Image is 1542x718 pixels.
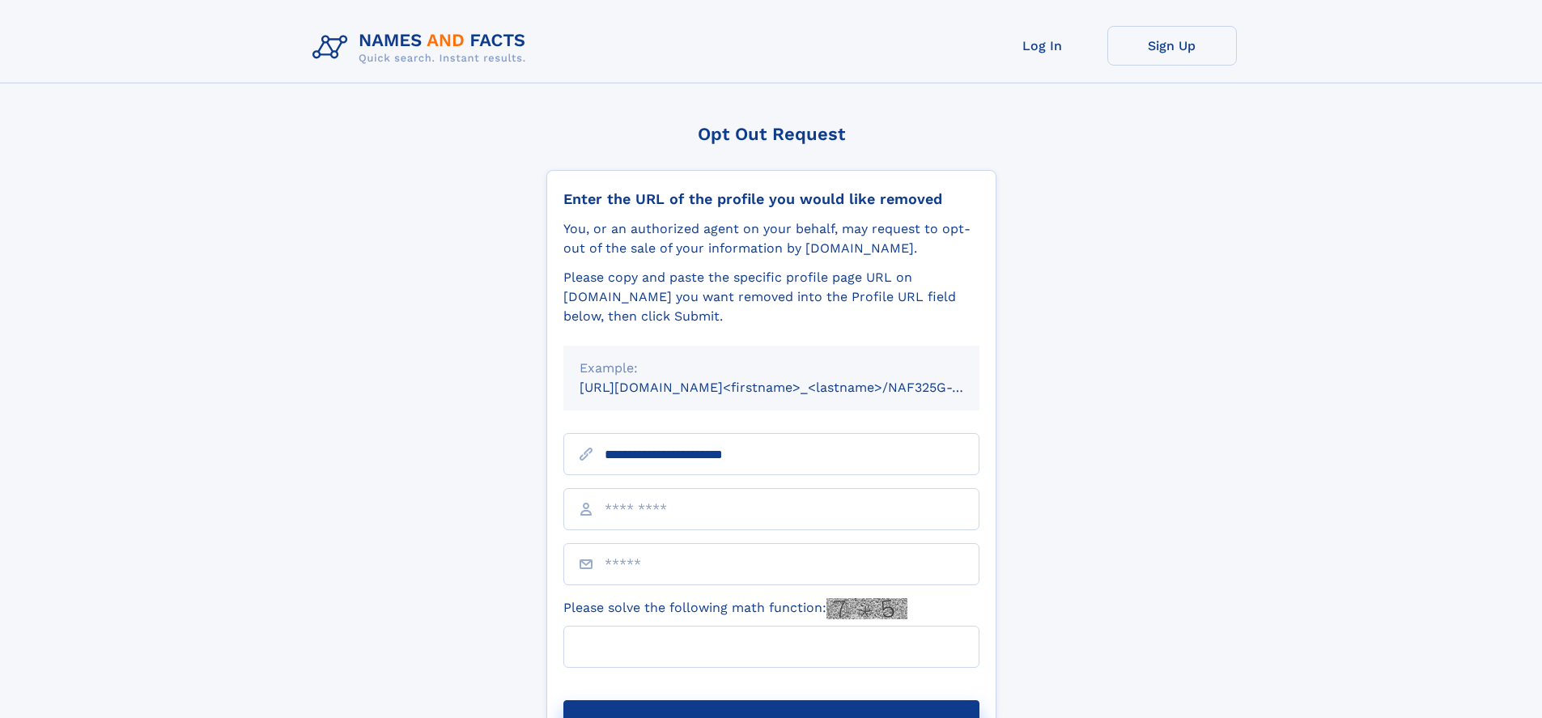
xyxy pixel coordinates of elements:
small: [URL][DOMAIN_NAME]<firstname>_<lastname>/NAF325G-xxxxxxxx [580,380,1010,395]
a: Log In [978,26,1107,66]
a: Sign Up [1107,26,1237,66]
div: Please copy and paste the specific profile page URL on [DOMAIN_NAME] you want removed into the Pr... [563,268,979,326]
div: You, or an authorized agent on your behalf, may request to opt-out of the sale of your informatio... [563,219,979,258]
label: Please solve the following math function: [563,598,907,619]
div: Example: [580,359,963,378]
img: Logo Names and Facts [306,26,539,70]
div: Opt Out Request [546,124,996,144]
div: Enter the URL of the profile you would like removed [563,190,979,208]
